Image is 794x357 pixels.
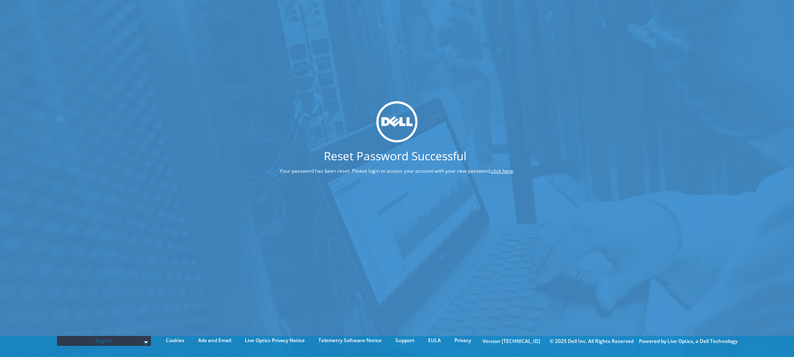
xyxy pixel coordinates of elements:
[312,336,388,345] a: Telemetry Software Notice
[239,336,311,345] a: Live Optics Privacy Notice
[478,337,544,346] li: Version [TECHNICAL_ID]
[422,336,447,345] a: EULA
[389,336,421,345] a: Support
[249,167,545,176] p: Your password has been reset. Please login to access your account with your new password, .
[448,336,477,345] a: Privacy
[192,336,237,345] a: Ads and Email
[160,336,191,345] a: Cookies
[639,337,737,346] li: Powered by Live Optics, a Dell Technology
[491,167,513,174] a: click here
[249,150,541,162] h1: Reset Password Successful
[545,337,638,346] li: © 2025 Dell Inc. All Rights Reserved
[376,101,418,142] img: dell_svg_logo.svg
[61,336,147,346] span: English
